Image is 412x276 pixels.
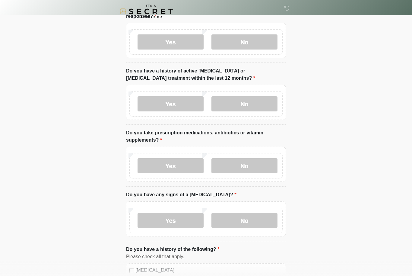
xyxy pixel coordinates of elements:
input: [MEDICAL_DATA] [129,268,134,273]
img: It's A Secret Med Spa Logo [120,5,173,18]
label: No [211,34,277,50]
label: Yes [138,213,204,228]
label: Do you have a history of active [MEDICAL_DATA] or [MEDICAL_DATA] treatment within the last 12 mon... [126,67,286,82]
label: Do you have a history of the following? [126,246,219,253]
label: Yes [138,96,204,111]
label: Do you have any signs of a [MEDICAL_DATA]? [126,191,236,198]
label: Yes [138,34,204,50]
label: Do you take prescription medications, antibiotics or vitamin supplements? [126,129,286,144]
div: Please check all that apply. [126,253,286,260]
label: No [211,213,277,228]
label: Yes [138,158,204,173]
label: No [211,96,277,111]
label: [MEDICAL_DATA] [135,267,283,274]
label: No [211,158,277,173]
